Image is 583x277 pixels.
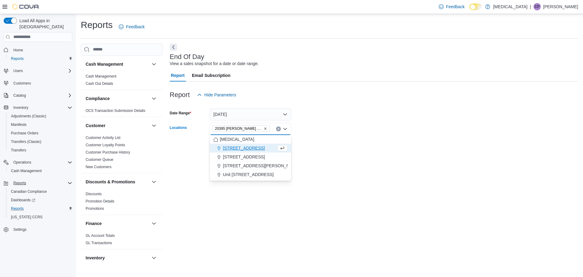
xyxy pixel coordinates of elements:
span: Reports [9,55,72,62]
a: Adjustments (Classic) [9,113,49,120]
span: Reports [9,205,72,212]
span: [STREET_ADDRESS][PERSON_NAME] [223,163,300,169]
button: Cash Management [6,167,75,175]
a: Cash Out Details [86,81,113,86]
button: Compliance [150,95,158,102]
h3: Compliance [86,95,110,102]
p: [MEDICAL_DATA] [493,3,527,10]
span: Washington CCRS [9,213,72,221]
button: Users [1,67,75,75]
span: Reports [11,206,24,211]
button: [MEDICAL_DATA] [210,135,291,144]
a: Customers [11,80,33,87]
span: Purchase Orders [11,131,39,136]
span: [STREET_ADDRESS] [223,145,265,151]
a: Cash Management [9,167,44,175]
a: Feedback [436,1,467,13]
span: Manifests [9,121,72,128]
span: Catalog [11,92,72,99]
div: Cash Management [81,73,162,90]
button: Discounts & Promotions [150,178,158,185]
span: Load All Apps in [GEOGRAPHIC_DATA] [17,18,72,30]
button: Settings [1,225,75,234]
button: Finance [86,220,149,227]
a: [US_STATE] CCRS [9,213,45,221]
span: 20395 [PERSON_NAME] Hwy [215,126,262,132]
button: Unit [STREET_ADDRESS] [210,170,291,179]
a: Reports [9,205,26,212]
span: Customer Purchase History [86,150,130,155]
div: Compliance [81,107,162,117]
button: Catalog [11,92,28,99]
span: Email Subscription [192,69,230,81]
a: OCS Transaction Submission Details [86,109,145,113]
button: [STREET_ADDRESS] [210,144,291,153]
span: Operations [13,160,31,165]
button: Inventory [150,254,158,261]
button: Reports [6,204,75,213]
button: Cash Management [150,61,158,68]
span: Report [171,69,185,81]
h3: Cash Management [86,61,123,67]
button: Canadian Compliance [6,187,75,196]
span: Customers [13,81,31,86]
span: Purchase Orders [9,130,72,137]
span: Promotions [86,206,104,211]
span: Transfers (Classic) [9,138,72,145]
a: Promotion Details [86,199,114,203]
span: Users [11,67,72,74]
span: GL Account Totals [86,233,115,238]
span: Transfers [9,147,72,154]
button: Customers [1,79,75,88]
button: Next [170,43,177,51]
a: Transfers [9,147,29,154]
button: Close list of options [283,126,288,131]
h3: Inventory [86,255,105,261]
span: Dashboards [11,198,35,203]
button: Reports [6,54,75,63]
button: Purchase Orders [6,129,75,137]
p: [PERSON_NAME] [543,3,578,10]
button: [STREET_ADDRESS] [210,153,291,161]
span: Reports [13,181,26,185]
span: Unit [STREET_ADDRESS] [223,171,274,178]
button: Customer [150,122,158,129]
span: Inventory [11,104,72,111]
a: Customer Queue [86,158,113,162]
button: Reports [11,179,29,187]
span: Manifests [11,122,26,127]
a: Feedback [116,21,147,33]
button: Discounts & Promotions [86,179,149,185]
a: Purchase Orders [9,130,41,137]
button: Cash Management [86,61,149,67]
nav: Complex example [4,43,72,250]
button: Reports [1,179,75,187]
a: Transfers (Classic) [9,138,44,145]
span: Hide Parameters [204,92,236,98]
a: New Customers [86,165,111,169]
button: Transfers (Classic) [6,137,75,146]
button: Operations [11,159,34,166]
button: Inventory [11,104,31,111]
div: Choose from the following options [210,135,291,179]
button: Operations [1,158,75,167]
h3: Report [170,91,190,99]
button: Manifests [6,120,75,129]
a: GL Transactions [86,241,112,245]
span: Dashboards [9,196,72,204]
button: Customer [86,123,149,129]
span: Users [13,68,23,73]
button: Home [1,46,75,54]
a: Dashboards [6,196,75,204]
span: Settings [11,226,72,233]
a: Reports [9,55,26,62]
span: Reports [11,179,72,187]
button: Clear input [276,126,281,131]
button: Compliance [86,95,149,102]
a: Manifests [9,121,29,128]
button: [STREET_ADDRESS][PERSON_NAME] [210,161,291,170]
